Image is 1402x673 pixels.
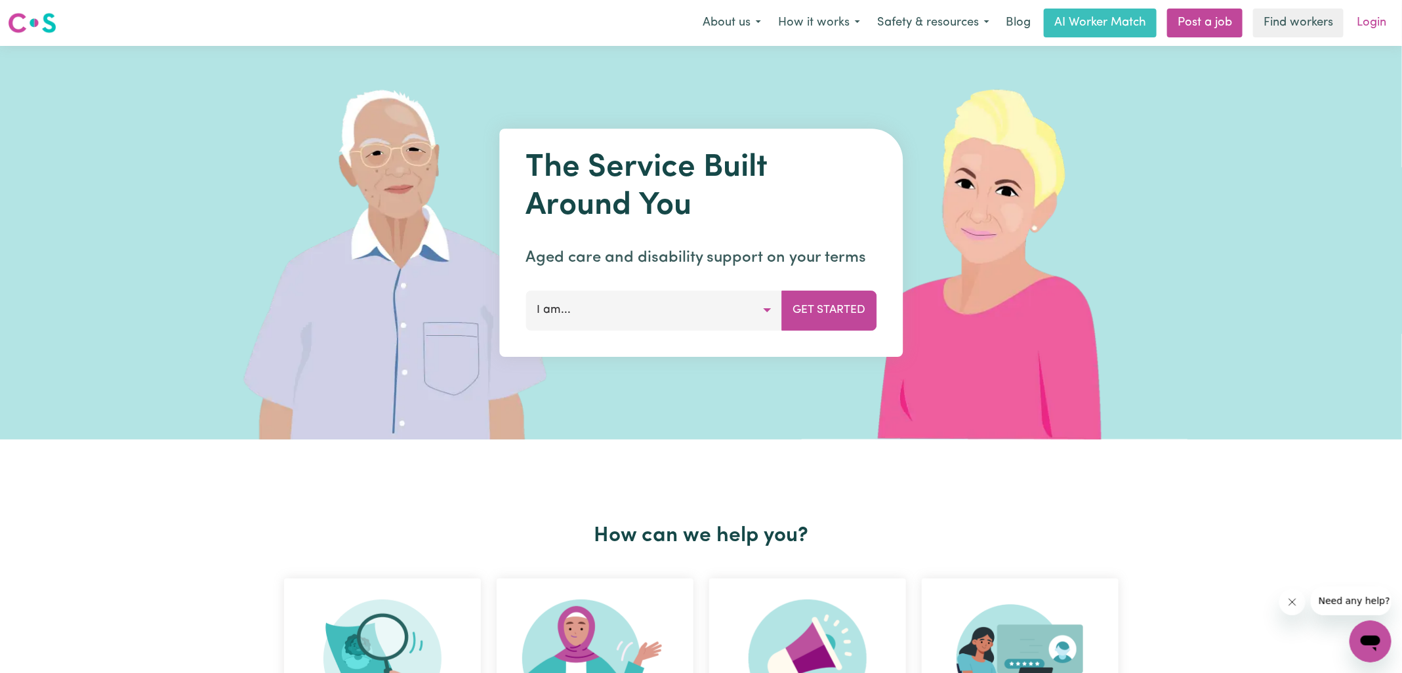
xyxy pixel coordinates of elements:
img: Careseekers logo [8,11,56,35]
a: AI Worker Match [1044,9,1157,37]
iframe: Close message [1279,589,1306,615]
button: Get Started [781,291,876,330]
p: Aged care and disability support on your terms [526,246,876,270]
a: Post a job [1167,9,1243,37]
a: Login [1349,9,1394,37]
button: I am... [526,291,782,330]
a: Find workers [1253,9,1344,37]
button: How it works [770,9,869,37]
a: Blog [998,9,1039,37]
iframe: Button to launch messaging window [1350,621,1392,663]
button: Safety & resources [869,9,998,37]
h2: How can we help you? [276,523,1126,548]
button: About us [694,9,770,37]
a: Careseekers logo [8,8,56,38]
h1: The Service Built Around You [526,150,876,225]
iframe: Message from company [1311,586,1392,615]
